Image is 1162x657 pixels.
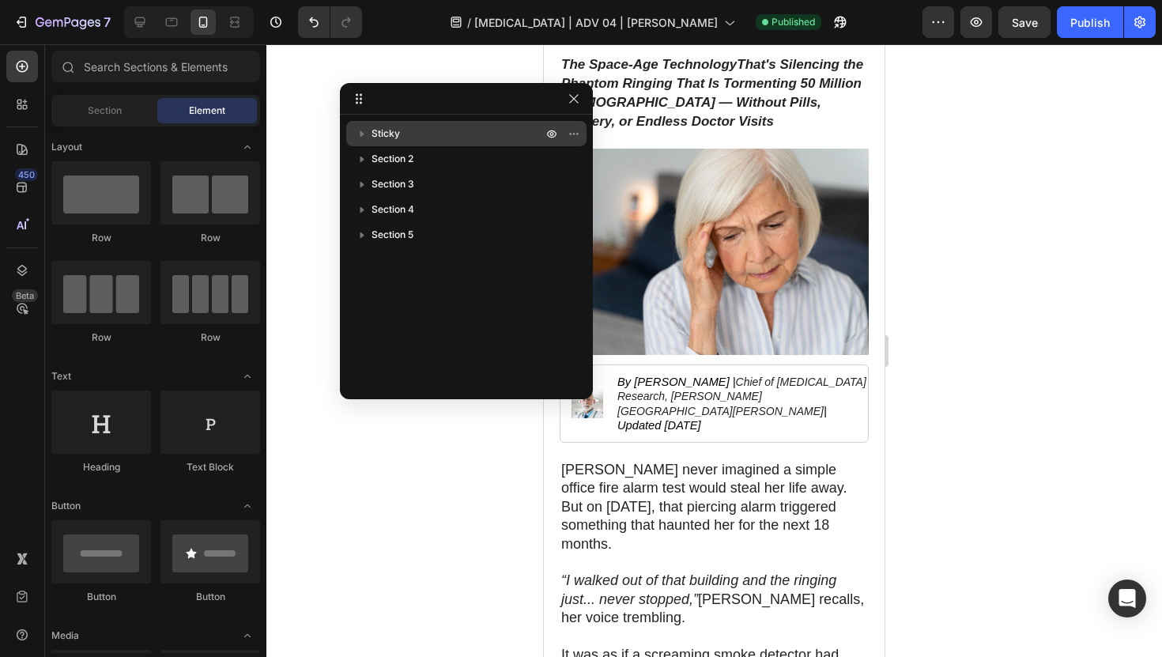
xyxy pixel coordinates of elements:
span: Section 4 [372,202,414,217]
span: Toggle open [235,493,260,519]
button: Save [998,6,1051,38]
iframe: Design area [544,44,885,657]
span: Element [189,104,225,118]
div: Text Block [160,460,260,474]
div: Heading [51,460,151,474]
span: Sticky [372,126,400,142]
input: Search Sections & Elements [51,51,260,82]
span: / [467,14,471,31]
span: Section 2 [372,151,413,167]
div: Button [51,590,151,604]
div: Button [160,590,260,604]
div: Open Intercom Messenger [1108,580,1146,617]
span: Text [51,369,71,383]
span: Section [88,104,122,118]
div: Undo/Redo [298,6,362,38]
span: Toggle open [235,134,260,160]
button: Publish [1057,6,1123,38]
span: Published [772,15,815,29]
span: Button [51,499,81,513]
button: 7 [6,6,118,38]
span: Section 3 [372,176,414,192]
div: Row [160,231,260,245]
span: Toggle open [235,364,260,389]
span: Toggle open [235,623,260,648]
span: Section 5 [372,227,413,243]
div: Row [160,330,260,345]
div: Row [51,330,151,345]
span: Layout [51,140,82,154]
p: It was as if a screaming smoke detector had been [17,602,323,657]
div: Row [51,231,151,245]
p: 7 [104,13,111,32]
div: 450 [15,168,38,181]
span: Save [1012,16,1038,29]
span: Media [51,629,79,643]
div: Publish [1070,14,1110,31]
span: [MEDICAL_DATA] | ADV 04 | [PERSON_NAME] [474,14,718,31]
div: Beta [12,289,38,302]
